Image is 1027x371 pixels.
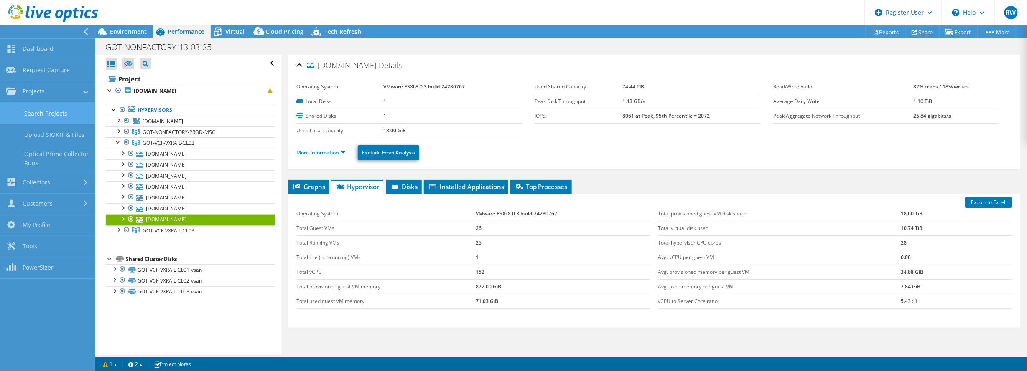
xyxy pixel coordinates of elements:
[358,145,419,160] a: Exclude From Analysis
[265,28,303,35] span: Cloud Pricing
[1004,6,1018,19] span: RW
[965,197,1012,208] a: Export to Excel
[535,97,622,106] label: Peak Disk Throughput
[535,112,622,120] label: IOPS:
[383,127,406,134] b: 18.00 GiB
[296,294,476,308] td: Total used guest VM memory
[658,265,901,279] td: Avg. provisioned memory per guest VM
[476,221,650,235] td: 26
[476,265,650,279] td: 152
[296,112,383,120] label: Shared Disks
[106,203,275,214] a: [DOMAIN_NAME]
[106,137,275,148] a: GOT-VCF-VXRAIL-CL02
[476,294,650,308] td: 71.03 GiB
[296,279,476,294] td: Total provisioned guest VM memory
[913,98,932,105] b: 1.10 TiB
[658,221,901,235] td: Total virtual disk used
[901,250,1012,265] td: 6.08
[225,28,245,35] span: Virtual
[324,28,361,35] span: Tech Refresh
[901,221,1012,235] td: 10.74 TiB
[515,182,568,191] span: Top Processes
[102,43,224,52] h1: GOT-NONFACTORY-13-03-25
[148,359,197,369] a: Project Notes
[106,192,275,203] a: [DOMAIN_NAME]
[296,265,476,279] td: Total vCPU
[390,182,418,191] span: Disks
[383,83,465,90] b: VMware ESXi 8.0.3 build-24280767
[106,72,275,86] a: Project
[106,275,275,286] a: GOT-VCF-VXRAIL-CL02-vsan
[379,60,402,70] span: Details
[110,28,147,35] span: Environment
[97,359,123,369] a: 1
[428,182,504,191] span: Installed Applications
[773,112,913,120] label: Peak Aggregate Network Throughput
[913,112,951,119] b: 25.84 gigabits/s
[658,235,901,250] td: Total hypervisor CPU cores
[901,235,1012,250] td: 28
[623,83,645,90] b: 74.44 TiB
[658,250,901,265] td: Avg. vCPU per guest VM
[296,97,383,106] label: Local Disks
[134,87,176,94] b: [DOMAIN_NAME]
[901,207,1012,221] td: 18.60 TiB
[658,207,901,221] td: Total provisioned guest VM disk space
[307,61,377,70] span: [DOMAIN_NAME]
[106,105,275,116] a: Hypervisors
[383,112,386,119] b: 1
[106,149,275,159] a: [DOMAIN_NAME]
[296,221,476,235] td: Total Guest VMs
[476,207,650,221] td: VMware ESXi 8.0.3 build-24280767
[106,126,275,137] a: GOT-NONFACTORY-PROD-MSC
[773,83,913,91] label: Read/Write Ratio
[901,294,1012,308] td: 5.43 : 1
[296,207,476,221] td: Operating System
[901,265,1012,279] td: 34.88 GiB
[106,170,275,181] a: [DOMAIN_NAME]
[126,254,275,264] div: Shared Cluster Disks
[296,250,476,265] td: Total Idle (not-running) VMs
[143,227,194,234] span: GOT-VCF-VXRAIL-CL03
[383,98,386,105] b: 1
[106,264,275,275] a: GOT-VCF-VXRAIL-CL01-vsan
[106,116,275,126] a: [DOMAIN_NAME]
[122,359,148,369] a: 2
[336,182,379,191] span: Hypervisor
[296,149,345,156] a: More Information
[292,182,325,191] span: Graphs
[106,86,275,96] a: [DOMAIN_NAME]
[168,28,204,35] span: Performance
[296,83,383,91] label: Operating System
[106,286,275,297] a: GOT-VCF-VXRAIL-CL03-vsan
[658,294,901,308] td: vCPU to Server Core ratio
[296,126,383,135] label: Used Local Capacity
[913,83,969,90] b: 82% reads / 18% writes
[106,181,275,192] a: [DOMAIN_NAME]
[773,97,913,106] label: Average Daily Write
[535,83,622,91] label: Used Shared Capacity
[143,129,215,136] span: GOT-NONFACTORY-PROD-MSC
[143,118,183,125] span: [DOMAIN_NAME]
[476,250,650,265] td: 1
[143,139,194,146] span: GOT-VCF-VXRAIL-CL02
[476,279,650,294] td: 872.00 GiB
[106,225,275,236] a: GOT-VCF-VXRAIL-CL03
[106,214,275,225] a: [DOMAIN_NAME]
[658,279,901,294] td: Avg. used memory per guest VM
[978,25,1017,38] a: More
[952,9,960,16] svg: \n
[296,235,476,250] td: Total Running VMs
[901,279,1012,294] td: 2.84 GiB
[476,235,650,250] td: 25
[623,112,710,119] b: 8061 at Peak, 95th Percentile = 2072
[939,25,978,38] a: Export
[905,25,940,38] a: Share
[866,25,906,38] a: Reports
[623,98,646,105] b: 1.43 GB/s
[106,159,275,170] a: [DOMAIN_NAME]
